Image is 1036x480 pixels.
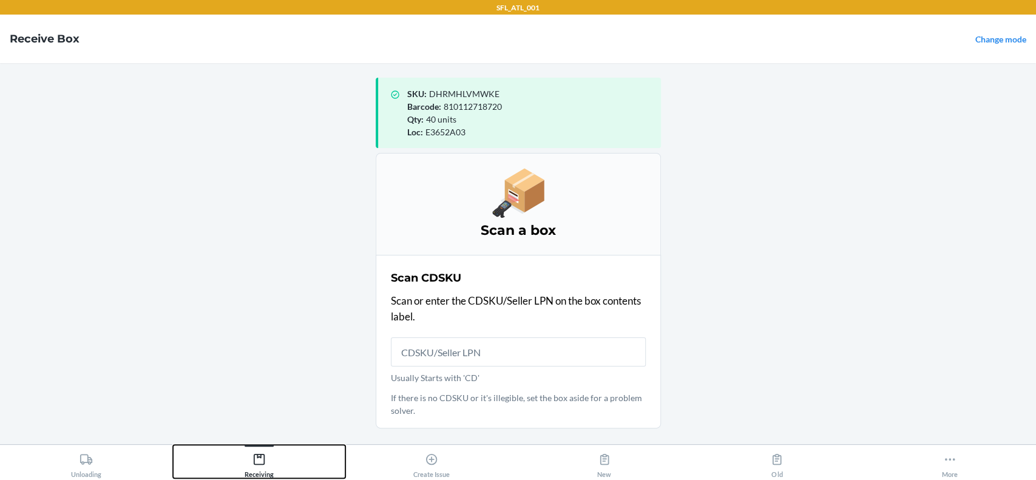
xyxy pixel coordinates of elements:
p: Scan or enter the CDSKU/Seller LPN on the box contents label. [391,293,646,324]
input: Usually Starts with 'CD' [391,337,646,367]
h3: Scan a box [391,221,646,240]
h2: Scan CDSKU [391,270,461,286]
button: Create Issue [345,445,518,478]
span: Qty : [407,114,424,124]
p: If there is no CDSKU or it's illegible, set the box aside for a problem solver. [391,391,646,417]
div: New [597,448,611,478]
span: 40 units [426,114,456,124]
p: SFL_ATL_001 [496,2,540,13]
span: 810112718720 [444,101,502,112]
span: Loc : [407,127,423,137]
button: New [518,445,691,478]
div: Unloading [71,448,101,478]
div: More [942,448,958,478]
button: Old [691,445,864,478]
div: Receiving [245,448,274,478]
h4: Receive Box [10,31,80,47]
span: E3652A03 [425,127,466,137]
span: DHRMHLVMWKE [429,89,499,99]
span: Barcode : [407,101,441,112]
span: SKU : [407,89,427,99]
button: Receiving [173,445,346,478]
div: Create Issue [413,448,450,478]
div: Old [770,448,784,478]
p: Usually Starts with 'CD' [391,371,646,384]
a: Change mode [975,34,1026,44]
